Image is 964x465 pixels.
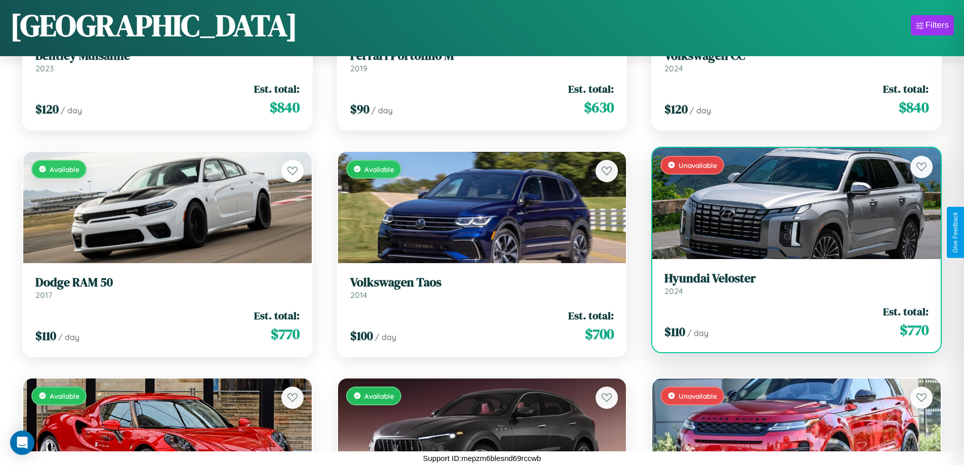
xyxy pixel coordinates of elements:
span: 2024 [664,286,683,296]
span: / day [687,328,708,338]
h3: Volkswagen CC [664,49,929,63]
span: $ 700 [585,324,614,344]
span: / day [61,105,82,115]
span: Est. total: [883,81,929,96]
span: Est. total: [254,81,300,96]
span: / day [690,105,711,115]
a: Volkswagen CC2024 [664,49,929,73]
span: Available [364,392,394,400]
span: $ 770 [900,320,929,340]
div: Filters [926,20,949,30]
h3: Volkswagen Taos [350,275,614,290]
span: $ 120 [664,101,688,117]
span: / day [58,332,79,342]
span: $ 770 [271,324,300,344]
span: $ 630 [584,97,614,117]
span: Unavailable [679,161,717,170]
span: $ 100 [350,327,373,344]
h3: Hyundai Veloster [664,271,929,286]
div: Give Feedback [952,212,959,253]
span: 2017 [35,290,52,300]
span: $ 840 [270,97,300,117]
span: Available [50,165,79,174]
span: Unavailable [679,392,717,400]
a: Hyundai Veloster2024 [664,271,929,296]
span: 2024 [664,63,683,73]
span: Est. total: [568,308,614,323]
span: 2019 [350,63,367,73]
span: 2023 [35,63,54,73]
span: $ 110 [35,327,56,344]
span: Available [50,392,79,400]
span: Est. total: [883,304,929,319]
h1: [GEOGRAPHIC_DATA] [10,5,298,46]
span: Available [364,165,394,174]
p: Support ID: mepzm6blesnd69rccwb [423,451,541,465]
a: Dodge RAM 502017 [35,275,300,300]
span: $ 840 [899,97,929,117]
span: 2014 [350,290,367,300]
a: Ferrari Portofino M2019 [350,49,614,73]
span: / day [375,332,396,342]
a: Bentley Mulsanne2023 [35,49,300,73]
h3: Dodge RAM 50 [35,275,300,290]
span: Est. total: [254,308,300,323]
span: $ 90 [350,101,369,117]
span: $ 120 [35,101,59,117]
span: / day [371,105,393,115]
span: $ 110 [664,323,685,340]
button: Filters [911,15,954,35]
h3: Bentley Mulsanne [35,49,300,63]
span: Est. total: [568,81,614,96]
div: Open Intercom Messenger [10,431,34,455]
a: Volkswagen Taos2014 [350,275,614,300]
h3: Ferrari Portofino M [350,49,614,63]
